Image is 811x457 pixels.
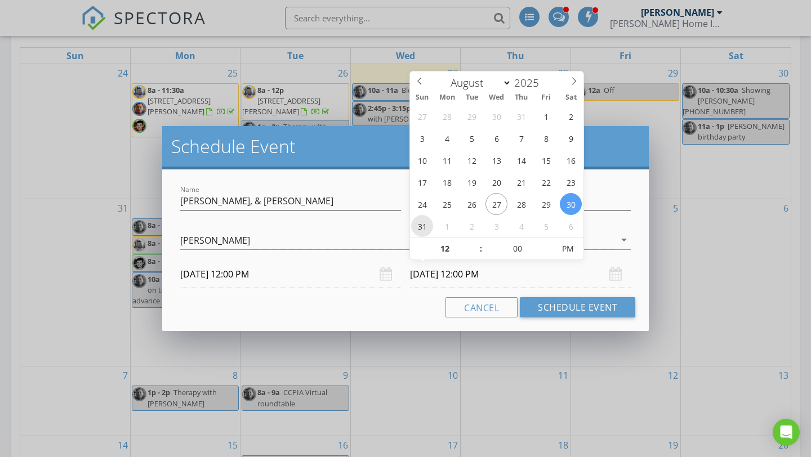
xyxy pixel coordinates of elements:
span: August 31, 2025 [411,215,433,237]
span: Click to toggle [552,238,583,260]
span: August 18, 2025 [436,171,458,193]
span: August 7, 2025 [510,127,532,149]
span: August 8, 2025 [535,127,557,149]
span: August 13, 2025 [485,149,507,171]
button: Schedule Event [520,297,635,317]
span: August 29, 2025 [535,193,557,215]
span: : [479,238,483,260]
div: [PERSON_NAME] [180,235,250,245]
span: Sun [410,94,435,101]
div: Open Intercom Messenger [773,419,800,446]
span: August 5, 2025 [461,127,483,149]
span: August 20, 2025 [485,171,507,193]
span: August 27, 2025 [485,193,507,215]
span: September 6, 2025 [560,215,582,237]
span: August 28, 2025 [510,193,532,215]
span: Mon [435,94,460,101]
span: Fri [534,94,559,101]
span: September 2, 2025 [461,215,483,237]
span: Thu [509,94,534,101]
span: August 30, 2025 [560,193,582,215]
span: August 4, 2025 [436,127,458,149]
span: August 24, 2025 [411,193,433,215]
span: August 10, 2025 [411,149,433,171]
button: Cancel [445,297,518,317]
span: August 11, 2025 [436,149,458,171]
span: August 3, 2025 [411,127,433,149]
span: July 30, 2025 [485,105,507,127]
span: August 17, 2025 [411,171,433,193]
span: July 31, 2025 [510,105,532,127]
span: August 9, 2025 [560,127,582,149]
span: August 2, 2025 [560,105,582,127]
input: Year [511,75,549,90]
span: July 28, 2025 [436,105,458,127]
span: August 1, 2025 [535,105,557,127]
span: Wed [484,94,509,101]
span: Sat [559,94,583,101]
span: July 29, 2025 [461,105,483,127]
span: September 5, 2025 [535,215,557,237]
input: Select date [410,261,631,288]
span: August 19, 2025 [461,171,483,193]
span: July 27, 2025 [411,105,433,127]
span: August 26, 2025 [461,193,483,215]
span: September 1, 2025 [436,215,458,237]
h2: Schedule Event [171,135,640,158]
span: August 23, 2025 [560,171,582,193]
span: August 15, 2025 [535,149,557,171]
span: August 16, 2025 [560,149,582,171]
span: August 25, 2025 [436,193,458,215]
span: August 14, 2025 [510,149,532,171]
span: August 22, 2025 [535,171,557,193]
span: August 21, 2025 [510,171,532,193]
span: September 3, 2025 [485,215,507,237]
span: September 4, 2025 [510,215,532,237]
span: August 6, 2025 [485,127,507,149]
span: August 12, 2025 [461,149,483,171]
span: Tue [460,94,484,101]
input: Select date [180,261,401,288]
i: arrow_drop_down [617,233,631,247]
